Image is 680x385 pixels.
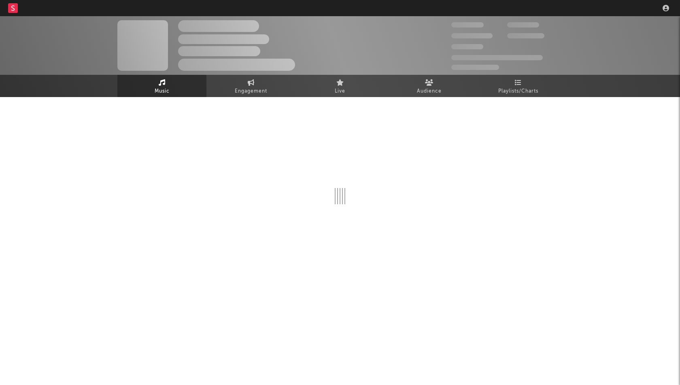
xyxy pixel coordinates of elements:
[451,55,543,60] span: 50 000 000 Monthly Listeners
[451,65,499,70] span: Jump Score: 85.0
[385,75,474,97] a: Audience
[451,22,484,27] span: 300 000
[295,75,385,97] a: Live
[155,87,170,96] span: Music
[451,44,483,49] span: 100 000
[117,75,206,97] a: Music
[474,75,563,97] a: Playlists/Charts
[507,22,539,27] span: 100 000
[235,87,267,96] span: Engagement
[451,33,493,38] span: 50 000 000
[417,87,442,96] span: Audience
[206,75,295,97] a: Engagement
[498,87,538,96] span: Playlists/Charts
[507,33,544,38] span: 1 000 000
[335,87,345,96] span: Live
